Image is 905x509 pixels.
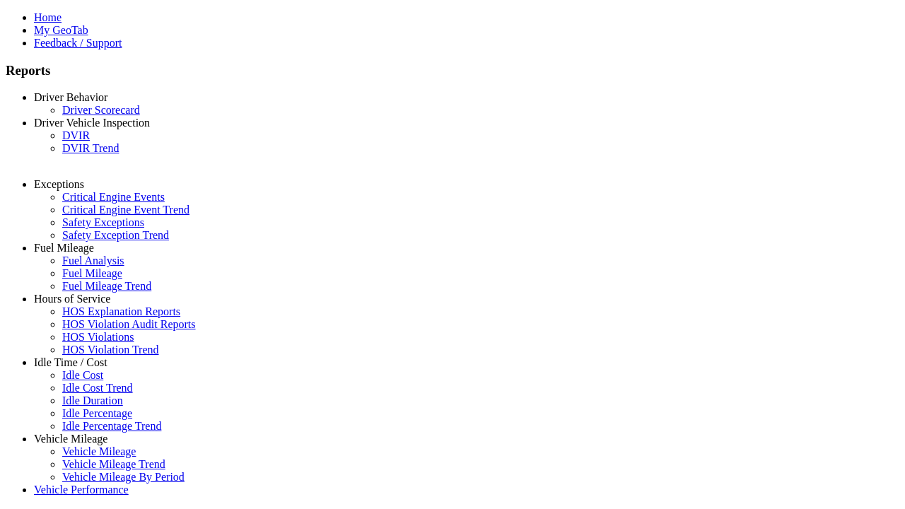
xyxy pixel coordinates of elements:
a: Driver Scorecard [62,104,140,116]
a: Fuel Mileage [34,242,94,254]
h3: Reports [6,63,899,78]
a: DVIR Trend [62,142,119,154]
a: HOS Violations [62,331,134,343]
a: Vehicle Mileage By Period [62,471,185,483]
a: Driver Behavior [34,91,107,103]
a: Driver Vehicle Inspection [34,117,150,129]
a: Fuel Mileage [62,267,122,279]
a: HOS Explanation Reports [62,305,180,317]
a: My GeoTab [34,24,88,36]
a: Safety Exceptions [62,216,144,228]
a: Home [34,11,62,23]
a: Idle Percentage Trend [62,420,161,432]
a: Idle Cost Trend [62,382,133,394]
a: Vehicle Mileage Trend [62,458,165,470]
a: Safety Exception Trend [62,229,169,241]
a: Exceptions [34,178,84,190]
a: Vehicle Mileage [62,445,136,457]
a: Idle Duration [62,394,123,406]
a: HOS Violation Audit Reports [62,318,196,330]
a: Fuel Mileage Trend [62,280,151,292]
a: Idle Cost [62,369,103,381]
a: Critical Engine Events [62,191,165,203]
a: Feedback / Support [34,37,122,49]
a: DVIR [62,129,90,141]
a: Vehicle Mileage [34,433,107,445]
a: Fuel Analysis [62,255,124,267]
a: Hours of Service [34,293,110,305]
a: Vehicle Performance [34,484,129,496]
a: HOS Violation Trend [62,344,159,356]
a: Idle Percentage [62,407,132,419]
a: Idle Time / Cost [34,356,107,368]
a: Critical Engine Event Trend [62,204,189,216]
